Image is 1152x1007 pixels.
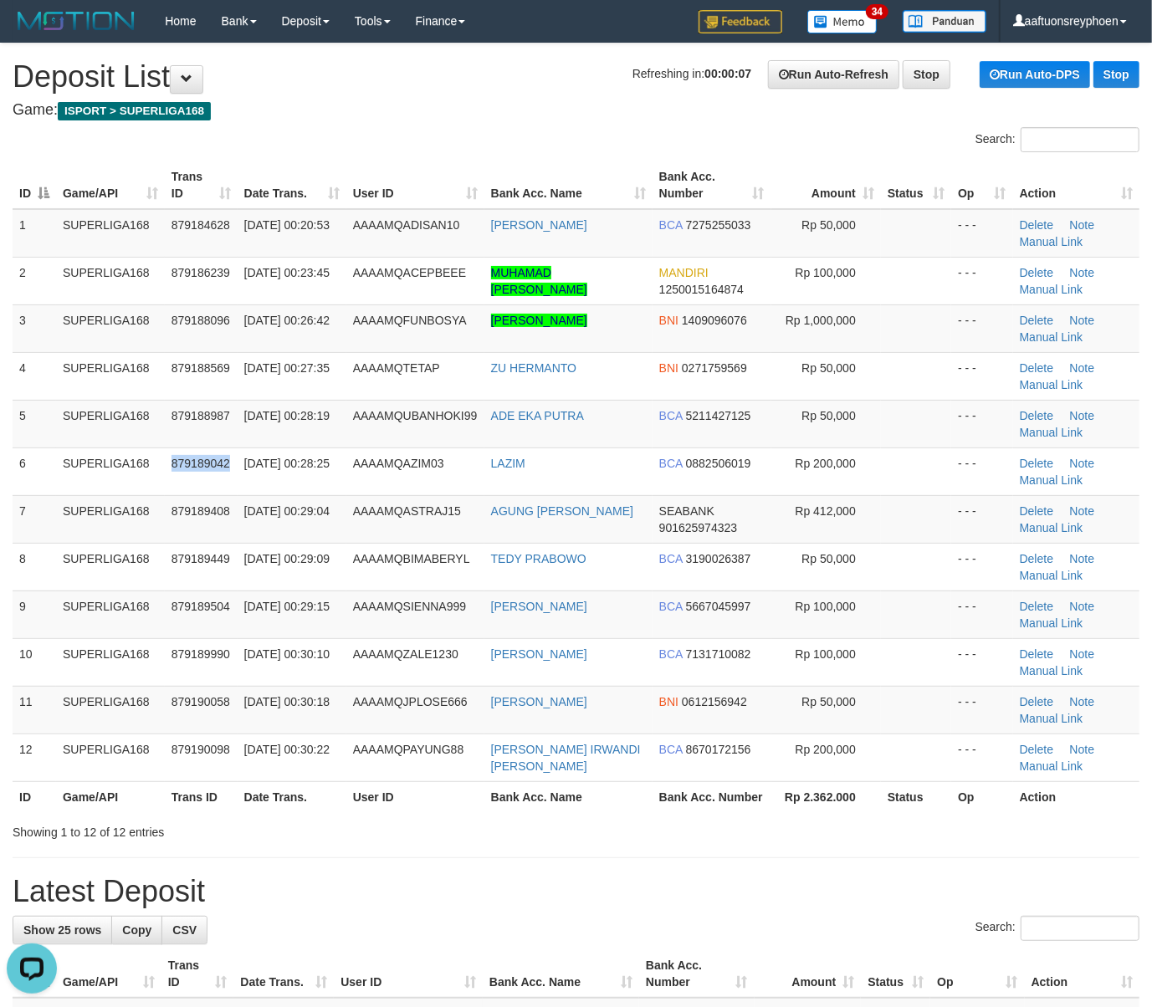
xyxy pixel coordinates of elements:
span: AAAAMQJPLOSE666 [353,695,468,708]
a: Note [1070,743,1095,756]
td: SUPERLIGA168 [56,257,165,304]
td: - - - [951,734,1013,781]
a: [PERSON_NAME] [491,218,587,232]
td: - - - [951,590,1013,638]
a: Delete [1020,600,1053,613]
th: User ID: activate to sort column ascending [334,950,483,998]
td: SUPERLIGA168 [56,447,165,495]
a: Manual Link [1020,569,1083,582]
th: Bank Acc. Number: activate to sort column ascending [639,950,755,998]
td: SUPERLIGA168 [56,686,165,734]
td: 7 [13,495,56,543]
a: TEDY PRABOWO [491,552,586,565]
img: panduan.png [903,10,986,33]
th: Date Trans.: activate to sort column ascending [238,161,346,209]
th: Bank Acc. Name [484,781,653,812]
th: Date Trans.: activate to sort column ascending [233,950,334,998]
span: [DATE] 00:30:18 [244,695,330,708]
span: 879190058 [172,695,230,708]
a: Delete [1020,409,1053,422]
th: Date Trans. [238,781,346,812]
span: ISPORT > SUPERLIGA168 [58,102,211,120]
a: [PERSON_NAME] IRWANDI [PERSON_NAME] [491,743,641,773]
td: - - - [951,209,1013,258]
td: SUPERLIGA168 [56,304,165,352]
td: - - - [951,352,1013,400]
td: - - - [951,638,1013,686]
a: Delete [1020,743,1053,756]
td: - - - [951,543,1013,590]
span: Copy 7275255033 to clipboard [686,218,751,232]
a: [PERSON_NAME] [491,314,587,327]
span: AAAAMQPAYUNG88 [353,743,464,756]
input: Search: [1021,916,1139,941]
span: 879186239 [172,266,230,279]
img: Feedback.jpg [699,10,782,33]
a: Manual Link [1020,283,1083,296]
span: Copy 0882506019 to clipboard [686,457,751,470]
span: Rp 50,000 [801,695,856,708]
td: - - - [951,447,1013,495]
label: Search: [975,127,1139,152]
a: Manual Link [1020,712,1083,725]
span: Copy 5667045997 to clipboard [686,600,751,613]
td: 3 [13,304,56,352]
a: Note [1070,218,1095,232]
a: Note [1070,600,1095,613]
span: CSV [172,923,197,937]
th: Bank Acc. Number [653,781,771,812]
a: Manual Link [1020,378,1083,391]
button: Open LiveChat chat widget [7,7,57,57]
span: [DATE] 00:20:53 [244,218,330,232]
input: Search: [1021,127,1139,152]
th: Bank Acc. Name: activate to sort column ascending [483,950,639,998]
th: Amount: activate to sort column ascending [755,950,862,998]
span: 879189504 [172,600,230,613]
span: Copy 5211427125 to clipboard [686,409,751,422]
span: AAAAMQAZIM03 [353,457,444,470]
a: Note [1070,552,1095,565]
span: Copy 3190026387 to clipboard [686,552,751,565]
a: ADE EKA PUTRA [491,409,584,422]
th: Bank Acc. Name: activate to sort column ascending [484,161,653,209]
span: [DATE] 00:26:42 [244,314,330,327]
span: BCA [659,600,683,613]
span: Rp 100,000 [796,600,856,613]
a: Copy [111,916,162,944]
span: 879189990 [172,647,230,661]
span: AAAAMQTETAP [353,361,440,375]
span: Rp 1,000,000 [786,314,856,327]
a: Manual Link [1020,616,1083,630]
span: Copy 1409096076 to clipboard [682,314,747,327]
td: SUPERLIGA168 [56,495,165,543]
a: Manual Link [1020,235,1083,248]
span: BCA [659,743,683,756]
span: Show 25 rows [23,923,101,937]
td: 11 [13,686,56,734]
th: Rp 2.362.000 [771,781,881,812]
a: Run Auto-DPS [980,61,1090,88]
label: Search: [975,916,1139,941]
span: Copy 0271759569 to clipboard [682,361,747,375]
td: - - - [951,257,1013,304]
a: [PERSON_NAME] [491,695,587,708]
span: Copy 1250015164874 to clipboard [659,283,744,296]
span: AAAAMQACEPBEEE [353,266,466,279]
a: Delete [1020,314,1053,327]
td: SUPERLIGA168 [56,400,165,447]
th: Bank Acc. Number: activate to sort column ascending [653,161,771,209]
td: 2 [13,257,56,304]
th: Action: activate to sort column ascending [1025,950,1139,998]
strong: 00:00:07 [704,67,751,80]
span: 879184628 [172,218,230,232]
a: Delete [1020,457,1053,470]
span: Rp 50,000 [801,409,856,422]
span: Rp 50,000 [801,361,856,375]
span: 879188569 [172,361,230,375]
th: Game/API [56,781,165,812]
span: Rp 50,000 [801,552,856,565]
span: 879188096 [172,314,230,327]
span: Copy 0612156942 to clipboard [682,695,747,708]
th: Action: activate to sort column ascending [1013,161,1139,209]
span: BCA [659,218,683,232]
